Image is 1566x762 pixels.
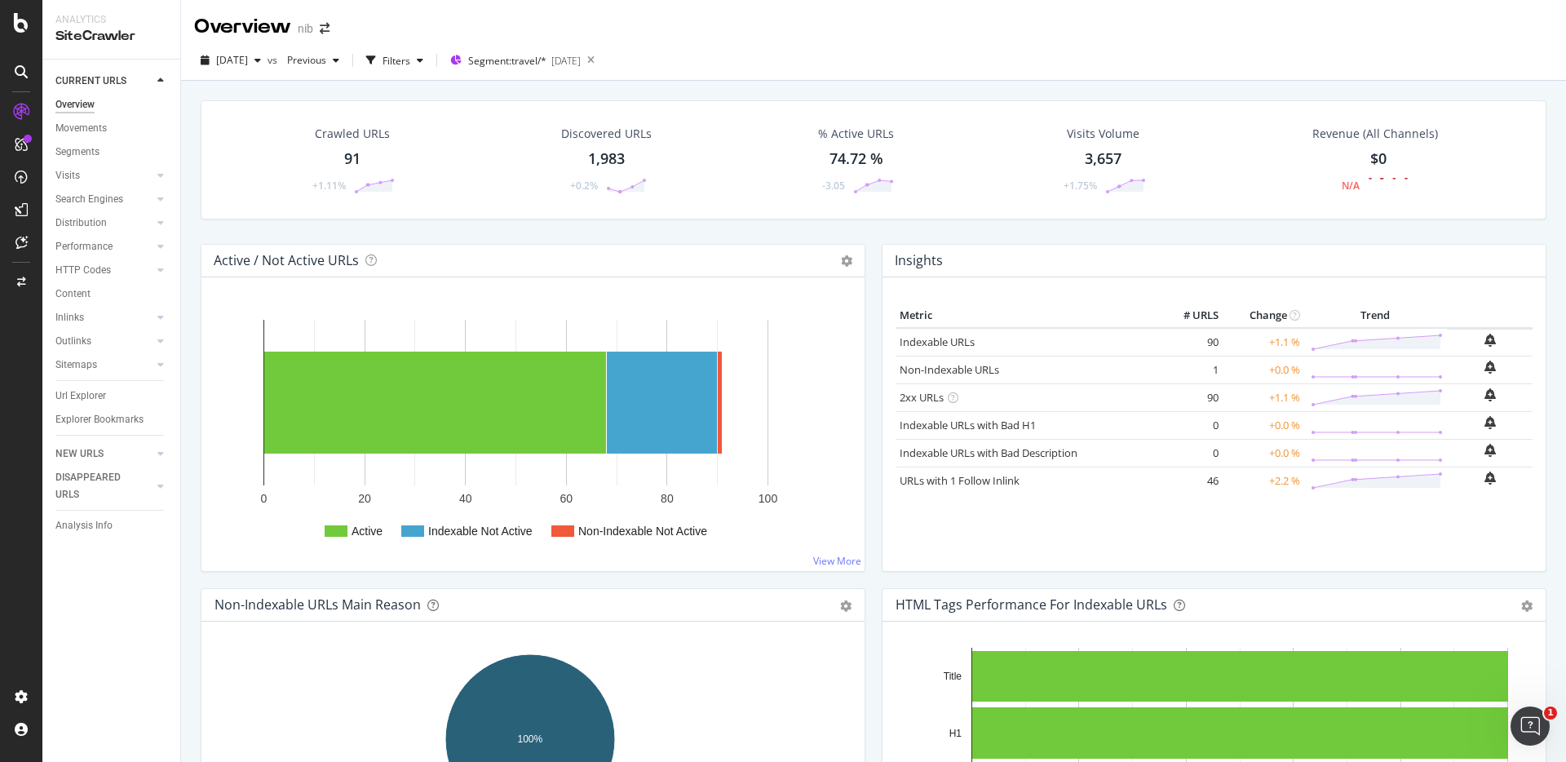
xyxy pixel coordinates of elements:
button: Filters [360,47,430,73]
div: Search Engines [55,191,123,208]
button: Segment:travel/*[DATE] [444,47,581,73]
a: HTTP Codes [55,262,153,279]
th: Change [1223,303,1304,328]
div: bell-plus [1484,444,1496,457]
div: CURRENT URLS [55,73,126,90]
div: SiteCrawler [55,27,167,46]
div: +1.11% [312,179,346,193]
text: Title [944,671,962,682]
div: Inlinks [55,309,84,326]
td: 90 [1157,383,1223,411]
div: 91 [344,148,361,170]
div: 1,983 [588,148,625,170]
text: Non-Indexable Not Active [578,525,707,538]
span: Previous [281,53,326,67]
th: Trend [1304,303,1447,328]
th: # URLS [1157,303,1223,328]
iframe: Intercom live chat [1511,707,1550,746]
a: Indexable URLs with Bad Description [900,445,1077,460]
a: Indexable URLs [900,334,975,349]
th: Metric [896,303,1157,328]
div: Distribution [55,215,107,232]
td: +1.1 % [1223,383,1304,411]
text: Active [352,525,383,538]
div: HTTP Codes [55,262,111,279]
div: Sitemaps [55,357,97,374]
span: Revenue (All Channels) [1312,126,1438,142]
div: nib [298,20,313,37]
div: [DATE] [551,54,581,68]
div: Analysis Info [55,517,113,534]
a: Outlinks [55,333,153,350]
div: Visits [55,167,80,184]
a: Non-Indexable URLs [900,362,999,377]
a: Movements [55,120,169,137]
a: Content [55,286,169,303]
text: 40 [459,492,472,505]
span: $0 [1370,148,1387,168]
a: Analysis Info [55,517,169,534]
div: 3,657 [1085,148,1121,170]
div: Content [55,286,91,303]
div: Discovered URLs [561,126,652,142]
a: Inlinks [55,309,153,326]
div: +0.2% [570,179,598,193]
td: 0 [1157,411,1223,439]
div: bell-plus [1484,388,1496,401]
a: DISAPPEARED URLS [55,469,153,503]
a: Url Explorer [55,388,169,405]
a: Explorer Bookmarks [55,411,169,428]
span: Segment: travel/* [468,54,546,68]
div: -3.05 [822,179,845,193]
a: 2xx URLs [900,390,944,405]
div: Analytics [55,13,167,27]
div: N/A [1342,179,1360,193]
div: Segments [55,144,100,161]
a: Segments [55,144,169,161]
a: Distribution [55,215,153,232]
a: CURRENT URLS [55,73,153,90]
td: 90 [1157,328,1223,357]
div: bell-plus [1484,472,1496,485]
span: 2025 Aug. 22nd [216,53,248,67]
a: Search Engines [55,191,153,208]
div: Crawled URLs [315,126,390,142]
a: Indexable URLs with Bad H1 [900,418,1036,432]
div: gear [1521,600,1533,612]
i: Options [841,255,852,267]
td: +2.2 % [1223,467,1304,494]
text: 0 [261,492,268,505]
div: bell-plus [1484,416,1496,429]
div: HTML Tags Performance for Indexable URLs [896,596,1167,613]
text: 20 [358,492,371,505]
div: DISAPPEARED URLS [55,469,138,503]
div: bell-plus [1484,361,1496,374]
text: 60 [560,492,573,505]
a: Overview [55,96,169,113]
div: Overview [194,13,291,41]
a: URLs with 1 Follow Inlink [900,473,1020,488]
div: +1.75% [1064,179,1097,193]
td: +0.0 % [1223,439,1304,467]
h4: Active / Not Active URLs [214,250,359,272]
button: Previous [281,47,346,73]
text: H1 [949,728,962,739]
a: Performance [55,238,153,255]
text: 100 [759,492,778,505]
a: Sitemaps [55,357,153,374]
div: Movements [55,120,107,137]
div: Non-Indexable URLs Main Reason [215,596,421,613]
svg: A chart. [215,303,846,558]
a: View More [813,554,861,568]
a: NEW URLS [55,445,153,463]
div: Visits Volume [1067,126,1139,142]
td: 0 [1157,439,1223,467]
button: [DATE] [194,47,268,73]
div: Filters [383,54,410,68]
td: +1.1 % [1223,328,1304,357]
span: vs [268,53,281,67]
div: Outlinks [55,333,91,350]
td: 46 [1157,467,1223,494]
div: NEW URLS [55,445,104,463]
